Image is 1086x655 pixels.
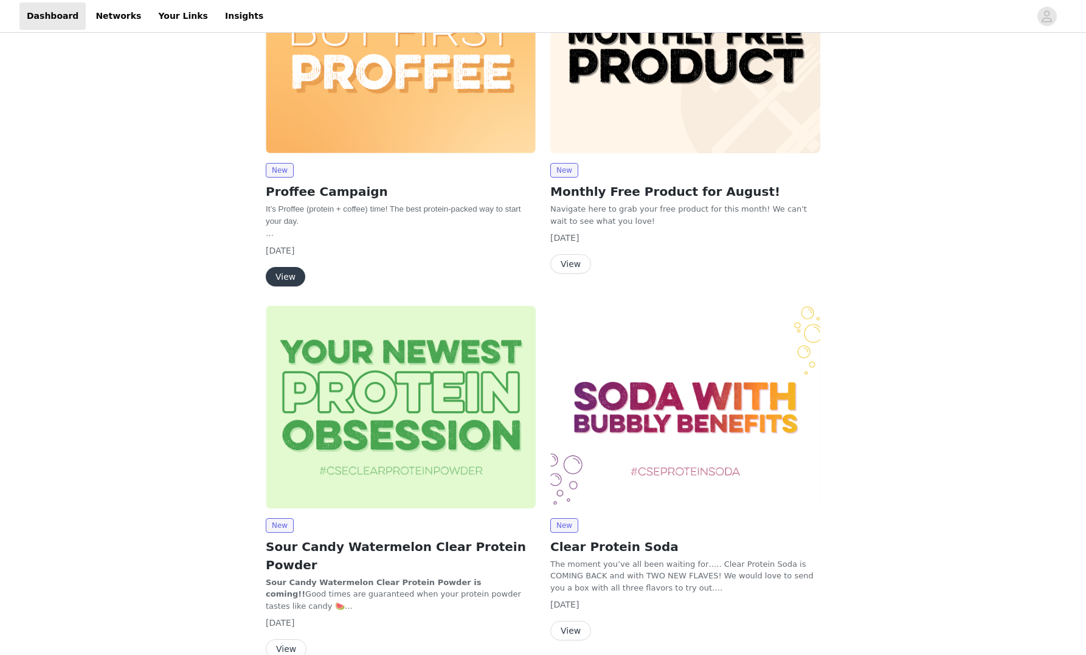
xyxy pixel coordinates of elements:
h2: Monthly Free Product for August! [550,182,820,201]
span: New [266,518,294,533]
button: View [266,267,305,286]
h2: Sour Candy Watermelon Clear Protein Powder [266,538,536,574]
a: Dashboard [19,2,86,30]
a: View [550,260,591,269]
h2: Proffee Campaign [266,182,536,201]
img: Clean Simple Eats [550,306,820,508]
span: New [550,163,578,178]
p: Navigate here to grab your free product for this month! We can't wait to see what you love! [550,203,820,227]
span: It’s Proffee (protein + coffee) time! The best protein-packed way to start your day. [266,204,521,226]
img: Clean Simple Eats [266,306,536,508]
a: View [266,272,305,282]
a: View [266,645,306,654]
strong: Sour Candy Watermelon Clear Protein Powder is coming!! [266,578,481,599]
span: New [266,163,294,178]
button: View [550,254,591,274]
p: Good times are guaranteed when your protein powder tastes like candy 🍉 [266,577,536,612]
a: View [550,626,591,636]
button: View [550,621,591,640]
h2: Clear Protein Soda [550,538,820,556]
span: New [550,518,578,533]
span: [DATE] [550,233,579,243]
span: [DATE] [550,600,579,609]
div: avatar [1041,7,1053,26]
a: Your Links [151,2,215,30]
a: Insights [218,2,271,30]
a: Networks [88,2,148,30]
span: [DATE] [266,618,294,628]
p: The moment you’ve all been waiting for….. Clear Protein Soda is COMING BACK and with TWO NEW FLAV... [550,558,820,594]
span: [DATE] [266,246,294,255]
